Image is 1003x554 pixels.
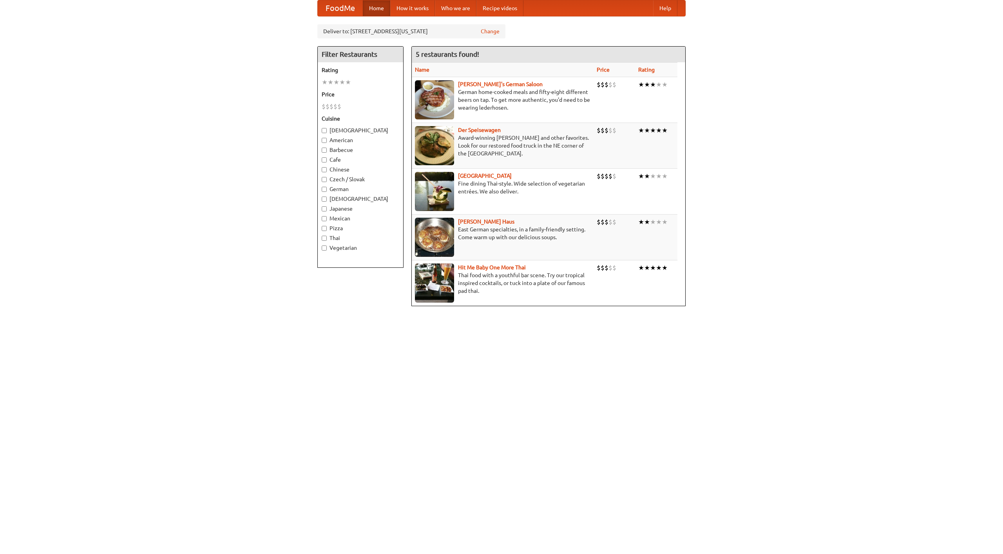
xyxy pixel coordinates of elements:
li: ★ [638,80,644,89]
li: $ [597,172,601,180]
li: $ [601,263,605,272]
li: $ [330,102,333,111]
li: $ [322,102,326,111]
label: Chinese [322,166,399,173]
input: Chinese [322,167,327,172]
li: ★ [650,80,656,89]
li: $ [608,218,612,226]
p: Fine dining Thai-style. Wide selection of vegetarian entrées. We also deliver. [415,180,590,195]
li: $ [333,102,337,111]
label: Czech / Slovak [322,175,399,183]
img: speisewagen.jpg [415,126,454,165]
input: Thai [322,236,327,241]
input: Mexican [322,216,327,221]
h4: Filter Restaurants [318,47,403,62]
li: ★ [650,172,656,180]
li: ★ [650,263,656,272]
img: satay.jpg [415,172,454,211]
h5: Cuisine [322,115,399,123]
div: Deliver to: [STREET_ADDRESS][US_STATE] [317,24,505,38]
label: Vegetarian [322,244,399,252]
li: ★ [339,78,345,87]
li: $ [608,80,612,89]
input: German [322,187,327,192]
a: Change [481,27,500,35]
p: Award-winning [PERSON_NAME] and other favorites. Look for our restored food truck in the NE corne... [415,134,590,157]
h5: Price [322,90,399,98]
p: Thai food with a youthful bar scene. Try our tropical inspired cocktails, or tuck into a plate of... [415,271,590,295]
li: $ [337,102,341,111]
a: Price [597,67,610,73]
label: Pizza [322,224,399,232]
li: $ [612,263,616,272]
li: $ [605,218,608,226]
li: ★ [650,218,656,226]
li: ★ [345,78,351,87]
li: ★ [328,78,333,87]
li: $ [612,172,616,180]
img: kohlhaus.jpg [415,218,454,257]
li: $ [605,80,608,89]
label: Cafe [322,156,399,164]
input: Barbecue [322,148,327,153]
a: [PERSON_NAME] Haus [458,218,514,225]
input: Pizza [322,226,327,231]
input: Vegetarian [322,245,327,251]
p: East German specialties, in a family-friendly setting. Come warm up with our delicious soups. [415,226,590,241]
li: $ [608,172,612,180]
li: $ [597,218,601,226]
a: [GEOGRAPHIC_DATA] [458,173,512,179]
li: ★ [656,172,662,180]
li: ★ [662,172,668,180]
li: ★ [644,126,650,135]
label: Japanese [322,205,399,213]
li: ★ [656,218,662,226]
label: Thai [322,234,399,242]
li: $ [608,263,612,272]
li: $ [601,218,605,226]
li: ★ [638,263,644,272]
li: ★ [644,172,650,180]
li: ★ [644,263,650,272]
li: ★ [662,218,668,226]
li: ★ [333,78,339,87]
li: ★ [662,126,668,135]
li: $ [612,80,616,89]
li: $ [605,172,608,180]
label: [DEMOGRAPHIC_DATA] [322,126,399,134]
li: $ [608,126,612,135]
li: ★ [638,172,644,180]
img: esthers.jpg [415,80,454,119]
a: Recipe videos [476,0,523,16]
li: ★ [650,126,656,135]
li: ★ [644,218,650,226]
label: Barbecue [322,146,399,154]
input: Czech / Slovak [322,177,327,182]
li: ★ [656,263,662,272]
li: ★ [322,78,328,87]
a: [PERSON_NAME]'s German Saloon [458,81,543,87]
li: $ [612,218,616,226]
input: Cafe [322,157,327,162]
h5: Rating [322,66,399,74]
li: $ [597,263,601,272]
li: ★ [656,80,662,89]
p: German home-cooked meals and fifty-eight different beers on tap. To get more authentic, you'd nee... [415,88,590,112]
li: $ [601,80,605,89]
li: ★ [662,263,668,272]
li: $ [601,172,605,180]
a: Help [653,0,677,16]
a: Der Speisewagen [458,127,501,133]
input: [DEMOGRAPHIC_DATA] [322,128,327,133]
input: American [322,138,327,143]
li: $ [612,126,616,135]
input: [DEMOGRAPHIC_DATA] [322,197,327,202]
li: ★ [662,80,668,89]
ng-pluralize: 5 restaurants found! [416,51,479,58]
a: FoodMe [318,0,363,16]
a: Home [363,0,390,16]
